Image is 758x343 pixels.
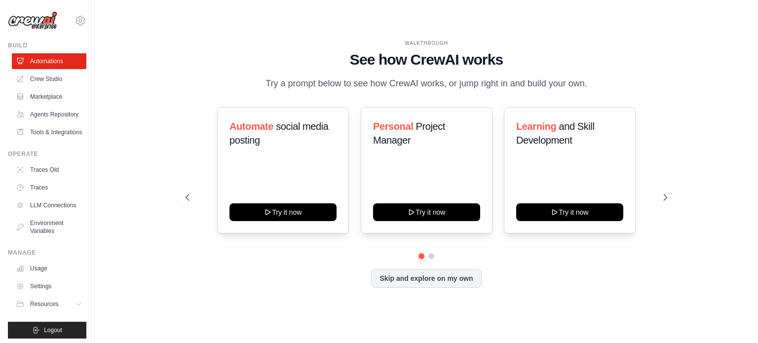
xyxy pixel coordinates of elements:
div: Build [8,41,86,49]
button: Resources [12,296,86,312]
a: LLM Connections [12,197,86,213]
button: Try it now [373,203,480,221]
span: Automate [229,121,273,132]
button: Logout [8,322,86,339]
iframe: Chat Widget [709,296,758,343]
div: Manage [8,249,86,257]
a: Tools & Integrations [12,124,86,140]
span: Project Manager [373,121,445,146]
span: social media posting [229,121,329,146]
span: Learning [516,121,556,132]
a: Environment Variables [12,215,86,239]
a: Traces Old [12,162,86,178]
a: Usage [12,261,86,276]
div: WALKTHROUGH [186,39,667,47]
a: Marketplace [12,89,86,105]
button: Try it now [229,203,337,221]
p: Try a prompt below to see how CrewAI works, or jump right in and build your own. [261,76,592,91]
span: Personal [373,121,413,132]
a: Settings [12,278,86,294]
a: Agents Repository [12,107,86,122]
span: Logout [44,326,62,334]
div: Operate [8,150,86,158]
button: Skip and explore on my own [371,269,481,288]
img: Logo [8,11,57,30]
span: Resources [30,300,58,308]
button: Try it now [516,203,623,221]
a: Traces [12,180,86,195]
span: and Skill Development [516,121,594,146]
a: Crew Studio [12,71,86,87]
h1: See how CrewAI works [186,51,667,69]
a: Automations [12,53,86,69]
